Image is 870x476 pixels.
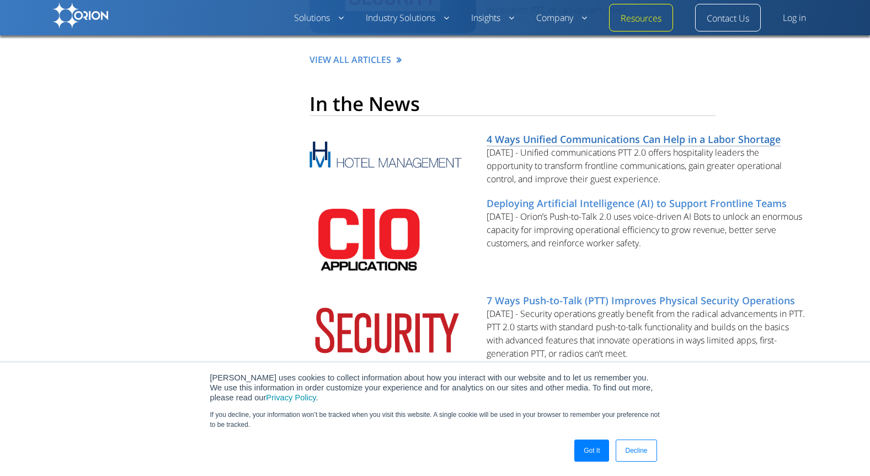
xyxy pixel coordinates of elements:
a: Got It [574,440,609,462]
a: Solutions [294,12,344,25]
div: [DATE] - Security operations greatly benefit from the radical advancements in PTT. PTT 2.0 starts... [487,307,805,360]
a: Deploying Artificial Intelligence (AI) to Support Frontline Teams [487,197,787,210]
h2: In the News [309,92,716,116]
a: Company [536,12,587,25]
img: 7 Ways Push-to-Talk (PTT) Improves Physical Security Operations [309,294,476,363]
a: Privacy Policy [266,393,316,402]
a: VIEW ALL ARTICLES [309,54,402,66]
div: [DATE] - Unified communications PTT 2.0 offers hospitality leaders the opportunity to transform f... [487,146,805,186]
img: Deploying Artificial Intelligence (AI) to Support Frontline Teams [309,197,439,279]
a: Insights [471,12,514,25]
a: Industry Solutions [366,12,449,25]
div: [DATE] - Orion’s Push-to-Talk 2.0 uses voice-driven AI Bots to unlock an enormous capacity for im... [487,210,805,250]
p: If you decline, your information won’t be tracked when you visit this website. A single cookie wi... [210,410,660,430]
a: Log in [783,12,806,25]
a: Decline [616,440,656,462]
a: 7 Ways Push-to-Talk (PTT) Improves Physical Security Operations [487,294,795,308]
iframe: Chat Widget [671,348,870,476]
span: [PERSON_NAME] uses cookies to collect information about how you interact with our website and to ... [210,373,653,402]
a: 4 Ways Unified Communications Can Help in a Labor Shortage [487,133,781,146]
img: 4 Ways Unified Communications Can Help in a Labor Shortage [309,133,476,174]
a: Contact Us [707,12,749,25]
a: Resources [621,12,661,25]
img: Orion [53,3,108,28]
